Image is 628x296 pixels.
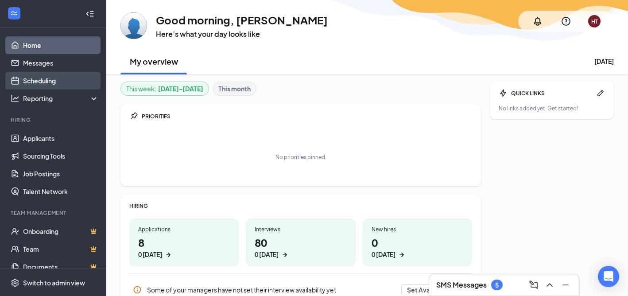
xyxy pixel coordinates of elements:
svg: Analysis [11,94,19,103]
div: 0 [DATE] [138,250,162,259]
a: Applications80 [DATE]ArrowRight [129,218,239,266]
div: 5 [495,281,499,289]
svg: ArrowRight [280,250,289,259]
svg: ArrowRight [164,250,173,259]
a: Home [23,36,99,54]
svg: ChevronUp [544,280,555,290]
img: Hannah Taylor [120,12,147,39]
h2: My overview [130,56,178,67]
svg: Pen [596,89,605,97]
a: New hires00 [DATE]ArrowRight [363,218,472,266]
svg: Settings [11,278,19,287]
svg: WorkstreamLogo [10,9,19,18]
div: Team Management [11,209,97,217]
div: Interviews [255,226,346,233]
div: Switch to admin view [23,278,85,287]
div: New hires [372,226,463,233]
a: Applicants [23,129,99,147]
h1: 8 [138,235,230,259]
div: HIRING [129,202,472,210]
svg: ArrowRight [397,250,406,259]
svg: Pin [129,112,138,121]
a: Interviews800 [DATE]ArrowRight [246,218,355,266]
svg: Minimize [560,280,571,290]
h1: 0 [372,235,463,259]
svg: ComposeMessage [528,280,539,290]
h1: 80 [255,235,346,259]
div: Reporting [23,94,99,103]
a: TeamCrown [23,240,99,258]
h3: SMS Messages [436,280,487,290]
button: Minimize [558,278,572,292]
div: No links added yet. Get started! [499,105,605,112]
div: This week : [126,84,203,93]
b: This month [218,84,251,93]
b: [DATE] - [DATE] [158,84,203,93]
h1: Good morning, [PERSON_NAME] [156,12,328,27]
div: 0 [DATE] [255,250,279,259]
div: Applications [138,226,230,233]
div: Hiring [11,116,97,124]
svg: Collapse [85,9,94,18]
h3: Here’s what your day looks like [156,29,328,39]
div: 0 [DATE] [372,250,395,259]
a: Talent Network [23,183,99,200]
svg: Notifications [532,16,543,27]
div: Some of your managers have not set their interview availability yet [147,285,396,294]
div: PRIORITIES [142,113,472,120]
div: QUICK LINKS [511,90,593,97]
a: Scheduling [23,72,99,90]
button: ChevronUp [542,278,556,292]
a: Sourcing Tools [23,147,99,165]
svg: Info [133,285,142,294]
a: OnboardingCrown [23,222,99,240]
a: Job Postings [23,165,99,183]
div: HT [591,18,598,25]
button: Set Availability [401,284,456,295]
a: Messages [23,54,99,72]
button: ComposeMessage [526,278,540,292]
div: [DATE] [594,57,614,66]
div: Open Intercom Messenger [598,266,619,287]
svg: QuestionInfo [561,16,571,27]
a: DocumentsCrown [23,258,99,276]
div: No priorities pinned. [275,153,326,161]
svg: Bolt [499,89,508,97]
